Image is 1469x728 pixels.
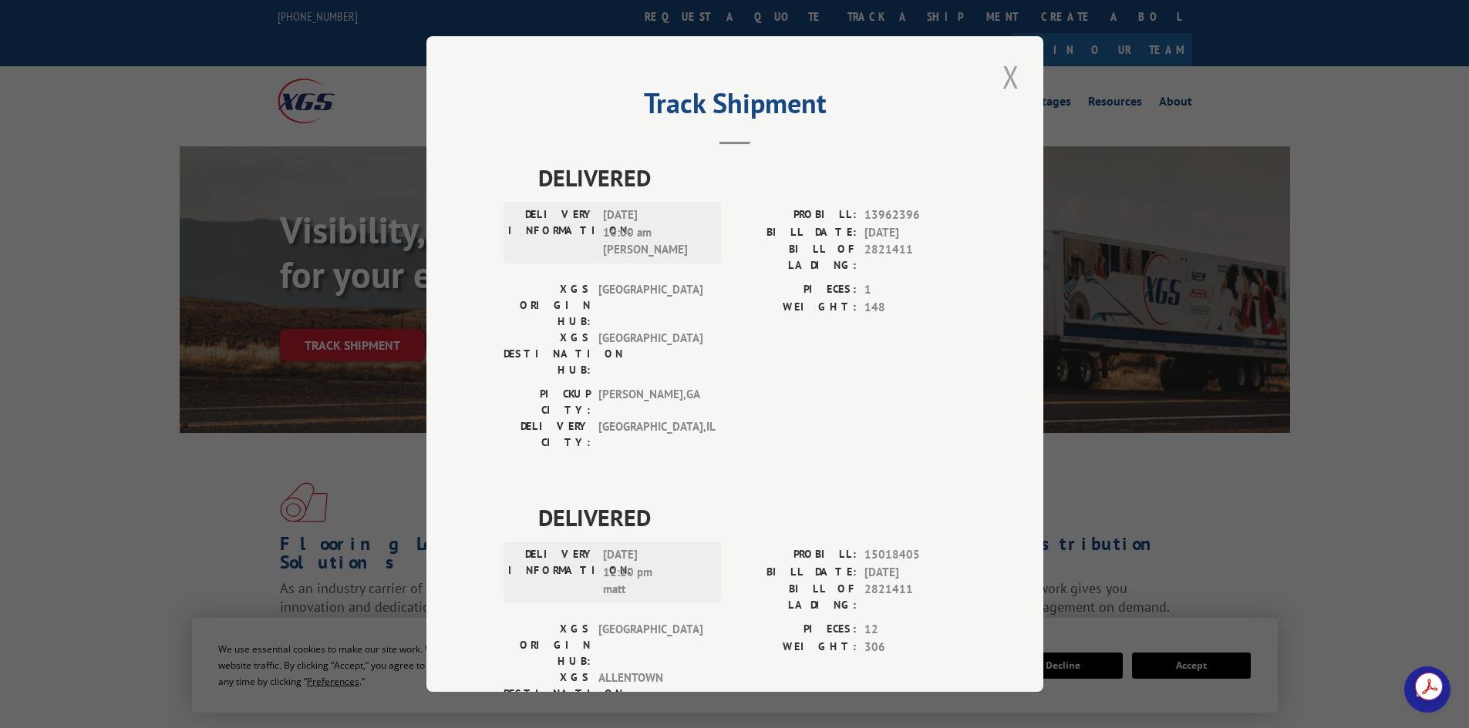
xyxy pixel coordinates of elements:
[864,241,966,273] span: 2821411
[598,330,702,378] span: [GEOGRAPHIC_DATA]
[508,546,595,599] label: DELIVERY INFORMATION:
[504,386,591,418] label: PICKUP CITY:
[864,621,966,639] span: 12
[603,546,707,599] span: [DATE] 12:20 pm matt
[864,639,966,656] span: 306
[598,418,702,451] span: [GEOGRAPHIC_DATA] , IL
[735,621,857,639] label: PIECES:
[504,621,591,669] label: XGS ORIGIN HUB:
[504,669,591,718] label: XGS DESTINATION HUB:
[1404,666,1450,713] a: Open chat
[864,581,966,613] span: 2821411
[998,55,1024,98] button: Close modal
[504,281,591,330] label: XGS ORIGIN HUB:
[864,299,966,317] span: 148
[864,224,966,242] span: [DATE]
[598,669,702,718] span: ALLENTOWN
[603,206,707,259] span: [DATE] 10:00 am [PERSON_NAME]
[538,500,966,535] span: DELIVERED
[735,581,857,613] label: BILL OF LADING:
[735,546,857,564] label: PROBILL:
[504,330,591,378] label: XGS DESTINATION HUB:
[735,639,857,656] label: WEIGHT:
[504,92,966,122] h2: Track Shipment
[735,299,857,317] label: WEIGHT:
[508,206,595,259] label: DELIVERY INFORMATION:
[598,386,702,418] span: [PERSON_NAME] , GA
[864,564,966,582] span: [DATE]
[735,206,857,224] label: PROBILL:
[538,160,966,195] span: DELIVERED
[735,281,857,299] label: PIECES:
[864,546,966,564] span: 15018405
[735,224,857,242] label: BILL DATE:
[864,206,966,224] span: 13962396
[598,281,702,330] span: [GEOGRAPHIC_DATA]
[598,621,702,669] span: [GEOGRAPHIC_DATA]
[864,281,966,299] span: 1
[735,564,857,582] label: BILL DATE:
[735,241,857,273] label: BILL OF LADING:
[504,418,591,451] label: DELIVERY CITY:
